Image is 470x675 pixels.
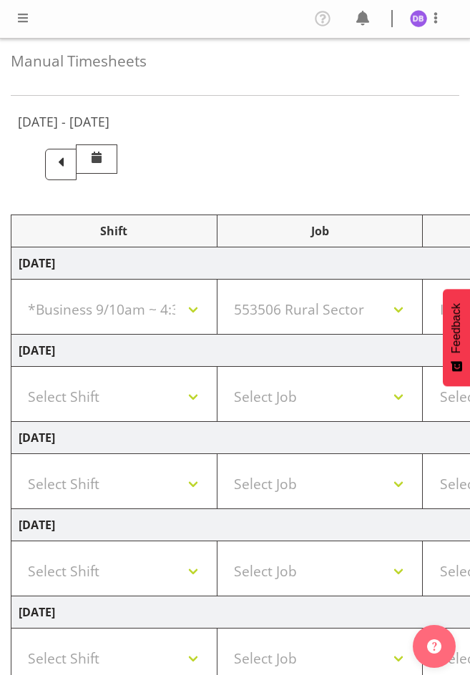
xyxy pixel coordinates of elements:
button: Feedback - Show survey [443,289,470,386]
div: Shift [19,222,210,240]
img: dawn-belshaw1857.jpg [410,10,427,27]
img: help-xxl-2.png [427,639,441,654]
span: Feedback [450,303,463,353]
h4: Manual Timesheets [11,53,459,69]
div: Job [225,222,416,240]
h5: [DATE] - [DATE] [18,114,109,129]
